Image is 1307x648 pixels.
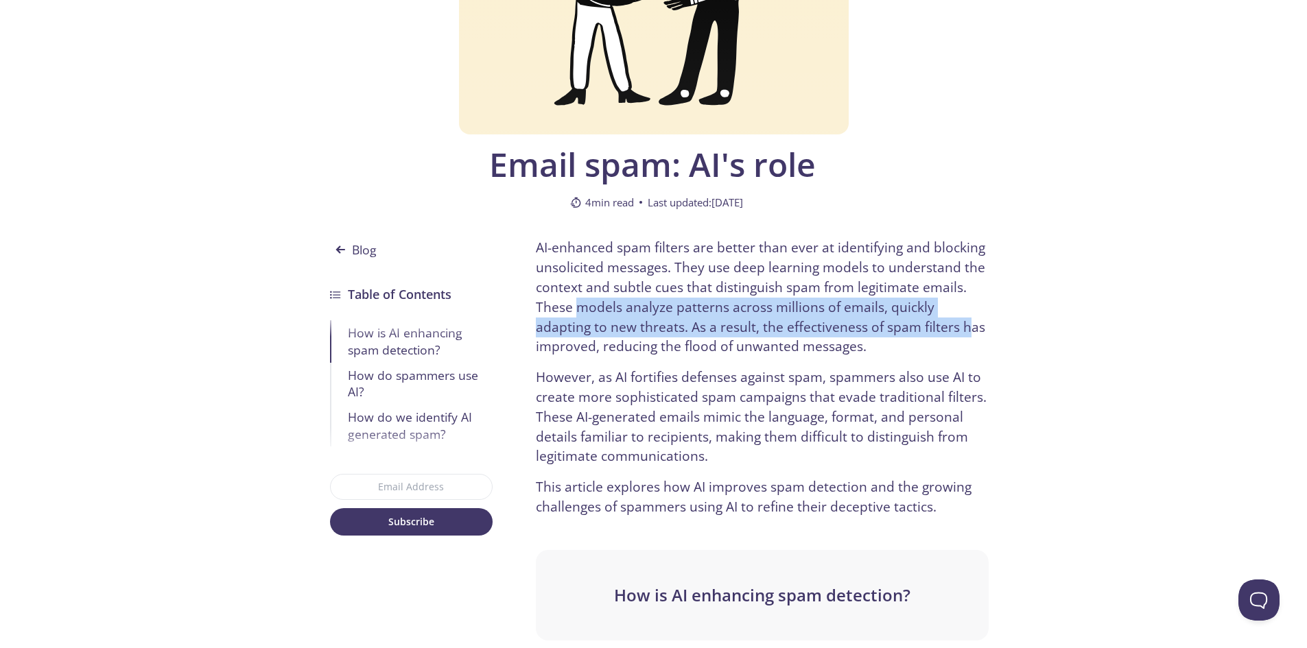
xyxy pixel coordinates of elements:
[536,477,988,517] p: This article explores how AI improves spam detection and the growing challenges of spammers using...
[614,584,910,606] span: How is AI enhancing spam detection?
[330,237,385,263] span: Blog
[536,238,988,357] p: AI-enhanced spam filters are better than ever at identifying and blocking unsolicited messages. T...
[648,194,743,211] span: Last updated: [DATE]
[348,409,493,442] div: How do we identify AI generated spam?
[348,367,493,400] div: How do spammers use AI?
[536,368,988,466] p: However, as AI fortifies defenses against spam, spammers also use AI to create more sophisticated...
[330,474,493,500] input: Email Address
[348,324,493,358] div: How is AI enhancing spam detection?
[418,145,887,183] span: Email spam: AI's role
[330,217,493,268] a: Blog
[570,194,634,211] span: 4 min read
[1238,579,1280,621] iframe: Help Scout Beacon - Open
[348,285,451,304] h3: Table of Contents
[330,508,493,536] button: Subscribe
